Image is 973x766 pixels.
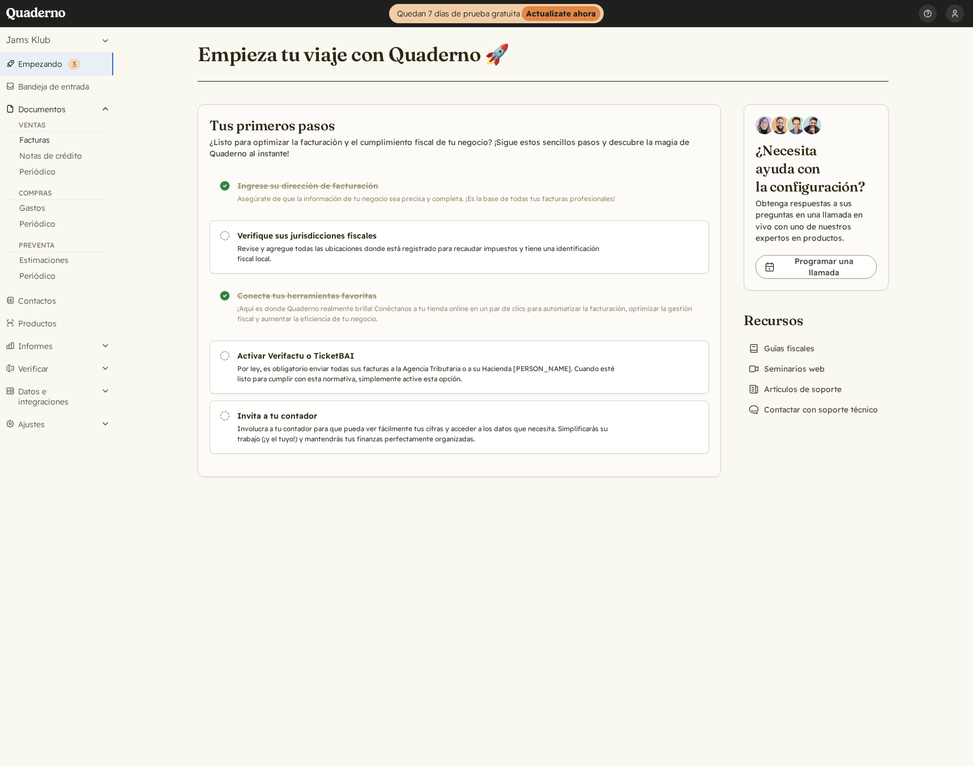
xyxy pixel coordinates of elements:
[19,255,69,265] font: Estimaciones
[18,341,53,351] font: Informes
[18,59,62,69] font: Empezando
[18,104,66,114] font: Documentos
[237,411,317,421] font: Invita a tu contador
[744,361,829,377] a: Seminarios web
[18,82,89,92] font: Bandeja de entrada
[771,116,790,134] img: Jairo Fumero, Ejecutivo de Cuentas de Quaderno
[6,34,50,45] font: Jams Klub
[19,241,54,249] font: Preventa
[72,60,76,69] font: 3
[19,151,82,161] font: Notas de crédito
[19,167,56,177] font: Periódico
[744,341,819,356] a: Guías fiscales
[764,384,842,394] font: Artículos de soporte
[744,381,846,397] a: Artículos de soporte
[756,116,774,134] img: Diana Carrasco, Ejecutiva de Cuentas en Quaderno
[210,137,689,159] font: ¿Listo para optimizar la facturación y el cumplimiento fiscal de tu negocio? ¡Sigue estos sencill...
[744,312,803,329] font: Recursos
[787,116,805,134] img: Ivo Oltmans, desarrollador de negocios en Quaderno
[19,271,56,281] font: Periódico
[764,405,878,415] font: Contactar con soporte técnico
[18,419,45,429] font: Ajustes
[237,424,608,443] font: Involucra a tu contador para que pueda ver fácilmente tus cifras y acceder a los datos que necesi...
[526,8,596,19] font: Actualízate ahora
[18,386,69,407] font: Datos e integraciones
[795,256,853,278] font: Programar una llamada
[756,142,865,195] font: ¿Necesita ayuda con la configuración?
[237,351,354,361] font: Activar Verifactu o TicketBAI
[237,364,614,383] font: Por ley, es obligatorio enviar todas sus facturas a la Agencia Tributaria o a su Hacienda [PERSON...
[389,4,604,23] a: Quedan 7 días de prueba gratuitaActualízate ahora
[756,255,877,279] a: Programar una llamada
[210,341,709,394] a: Activar Verifactu o TicketBAI Por ley, es obligatorio enviar todas sus facturas a la Agencia Trib...
[237,231,377,241] font: Verifique sus jurisdicciones fiscales
[198,42,509,66] font: Empieza tu viaje con Quaderno 🚀
[210,401,709,454] a: Invita a tu contador Involucra a tu contador para que pueda ver fácilmente tus cifras y acceder a...
[19,189,52,197] font: Compras
[18,296,56,306] font: Contactos
[19,135,50,145] font: Facturas
[19,203,45,213] font: Gastos
[397,8,520,19] font: Quedan 7 días de prueba gratuita
[18,364,48,374] font: Verificar
[803,116,821,134] img: Javier Rubio, DevRel en Quaderno
[210,220,709,274] a: Verifique sus jurisdicciones fiscales Revise y agregue todas las ubicaciones donde está registrad...
[210,117,335,134] font: Tus primeros pasos
[756,198,863,242] font: Obtenga respuestas a sus preguntas en una llamada en vivo con uno de nuestros expertos en productos.
[19,121,45,129] font: Ventas
[19,219,56,229] font: Periódico
[764,343,814,354] font: Guías fiscales
[237,244,599,263] font: Revise y agregue todas las ubicaciones donde está registrado para recaudar impuestos y tiene una ...
[18,318,57,329] font: Productos
[764,364,825,374] font: Seminarios web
